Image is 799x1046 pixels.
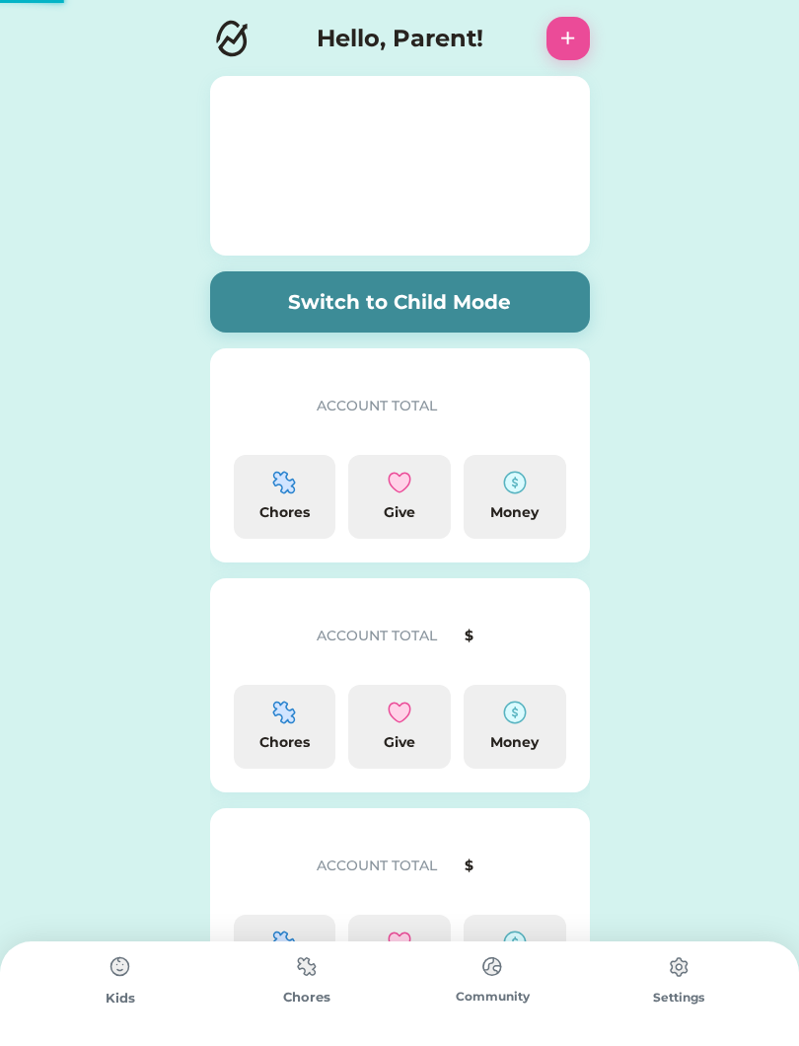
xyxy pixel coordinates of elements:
[317,856,458,876] div: ACCOUNT TOTAL
[317,396,458,416] div: ACCOUNT TOTAL
[234,832,297,895] img: yH5BAEAAAAALAAAAAABAAEAAAIBRAA7
[272,931,296,954] img: programming-module-puzzle-1--code-puzzle-module-programming-plugin-piece.svg
[472,947,512,986] img: type%3Dchores%2C%20state%3Ddefault.svg
[287,947,327,986] img: type%3Dchores%2C%20state%3Ddefault.svg
[503,931,527,954] img: money-cash-dollar-coin--accounting-billing-payment-cash-coin-currency-money-finance.svg
[586,989,772,1007] div: Settings
[472,732,558,753] div: Money
[388,471,411,494] img: interface-favorite-heart--reward-social-rating-media-heart-it-like-favorite-love.svg
[659,947,698,987] img: type%3Dchores%2C%20state%3Ddefault.svg
[210,17,254,60] img: Logo.svg
[242,732,328,753] div: Chores
[546,17,590,60] button: +
[234,372,297,435] img: yH5BAEAAAAALAAAAAABAAEAAAIBRAA7
[272,471,296,494] img: programming-module-puzzle-1--code-puzzle-module-programming-plugin-piece.svg
[356,732,443,753] div: Give
[272,701,296,724] img: programming-module-puzzle-1--code-puzzle-module-programming-plugin-piece.svg
[101,947,140,987] img: type%3Dchores%2C%20state%3Ddefault.svg
[503,471,527,494] img: money-cash-dollar-coin--accounting-billing-payment-cash-coin-currency-money-finance.svg
[234,602,297,665] img: yH5BAEAAAAALAAAAAABAAEAAAIBRAA7
[210,271,590,333] button: Switch to Child Mode
[388,931,411,954] img: interface-favorite-heart--reward-social-rating-media-heart-it-like-favorite-love.svg
[317,626,458,646] div: ACCOUNT TOTAL
[465,856,566,876] div: $
[388,701,411,724] img: interface-favorite-heart--reward-social-rating-media-heart-it-like-favorite-love.svg
[356,502,443,523] div: Give
[465,626,566,646] div: $
[261,82,538,250] img: yH5BAEAAAAALAAAAAABAAEAAAIBRAA7
[214,988,400,1008] div: Chores
[28,989,214,1009] div: Kids
[399,988,586,1006] div: Community
[503,701,527,724] img: money-cash-dollar-coin--accounting-billing-payment-cash-coin-currency-money-finance.svg
[472,502,558,523] div: Money
[317,21,483,56] h4: Hello, Parent!
[242,502,328,523] div: Chores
